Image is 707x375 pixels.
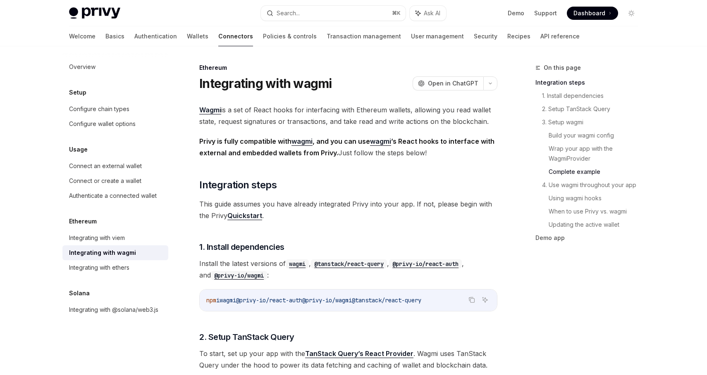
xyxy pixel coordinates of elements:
[302,297,352,304] span: @privy-io/wagmi
[69,233,125,243] div: Integrating with viem
[311,259,387,268] a: @tanstack/react-query
[535,76,645,89] a: Integration steps
[62,188,168,203] a: Authenticate a connected wallet
[199,348,497,371] span: To start, set up your app with the . Wagmi uses TanStack Query under the hood to power its data f...
[62,245,168,260] a: Integrating with wagmi
[549,192,645,205] a: Using wagmi hooks
[370,137,391,146] a: wagmi
[474,26,497,46] a: Security
[69,305,158,315] div: Integrating with @solana/web3.js
[327,26,401,46] a: Transaction management
[105,26,124,46] a: Basics
[199,104,497,127] span: is a set of React hooks for interfacing with Ethereum wallets, allowing you read wallet state, re...
[199,106,221,114] a: Wagmi
[625,7,638,20] button: Toggle dark mode
[62,230,168,245] a: Integrating with viem
[286,259,309,268] code: wagmi
[69,7,120,19] img: light logo
[69,145,88,154] h5: Usage
[311,259,387,268] code: @tanstack/react-query
[211,271,267,279] a: @privy-io/wagmi
[69,88,86,97] h5: Setup
[534,9,557,17] a: Support
[62,173,168,188] a: Connect or create a wallet
[236,297,302,304] span: @privy-io/react-auth
[549,218,645,231] a: Updating the active wallet
[69,288,90,298] h5: Solana
[199,198,497,221] span: This guide assumes you have already integrated Privy into your app. If not, please begin with the...
[199,178,277,192] span: Integration steps
[549,129,645,142] a: Build your wagmi config
[424,9,440,17] span: Ask AI
[69,119,136,129] div: Configure wallet options
[69,176,141,186] div: Connect or create a wallet
[263,26,317,46] a: Policies & controls
[69,191,157,201] div: Authenticate a connected wallet
[199,64,497,72] div: Ethereum
[480,294,490,305] button: Ask AI
[199,135,497,159] span: Just follow the steps below!
[69,216,97,226] h5: Ethereum
[286,259,309,268] a: wagmi
[69,62,96,72] div: Overview
[69,263,129,273] div: Integrating with ethers
[62,260,168,275] a: Integrating with ethers
[508,9,524,17] a: Demo
[392,10,401,17] span: ⌘ K
[542,178,645,192] a: 4. Use wagmi throughout your app
[69,248,136,258] div: Integrating with wagmi
[199,258,497,281] span: Install the latest versions of , , , and :
[216,297,220,304] span: i
[277,8,300,18] div: Search...
[542,89,645,102] a: 1. Install dependencies
[410,6,446,21] button: Ask AI
[428,79,478,88] span: Open in ChatGPT
[544,63,581,73] span: On this page
[507,26,530,46] a: Recipes
[466,294,477,305] button: Copy the contents from the code block
[69,26,96,46] a: Welcome
[62,159,168,173] a: Connect an external wallet
[261,6,406,21] button: Search...⌘K
[389,259,462,268] a: @privy-io/react-auth
[62,59,168,74] a: Overview
[199,331,294,343] span: 2. Setup TanStack Query
[220,297,236,304] span: wagmi
[69,104,129,114] div: Configure chain types
[542,116,645,129] a: 3. Setup wagmi
[413,76,483,90] button: Open in ChatGPT
[199,76,332,91] h1: Integrating with wagmi
[62,302,168,317] a: Integrating with @solana/web3.js
[567,7,618,20] a: Dashboard
[134,26,177,46] a: Authentication
[199,137,494,157] strong: Privy is fully compatible with , and you can use ’s React hooks to interface with external and em...
[542,102,645,116] a: 2. Setup TanStack Query
[305,349,413,358] a: TanStack Query’s React Provider
[206,297,216,304] span: npm
[218,26,253,46] a: Connectors
[199,241,284,253] span: 1. Install dependencies
[549,142,645,165] a: Wrap your app with the WagmiProvider
[291,137,313,146] a: wagmi
[549,205,645,218] a: When to use Privy vs. wagmi
[411,26,464,46] a: User management
[69,161,142,171] div: Connect an external wallet
[227,211,262,220] a: Quickstart
[549,165,645,178] a: Complete example
[62,102,168,116] a: Configure chain types
[535,231,645,244] a: Demo app
[187,26,208,46] a: Wallets
[540,26,580,46] a: API reference
[389,259,462,268] code: @privy-io/react-auth
[573,9,605,17] span: Dashboard
[62,116,168,131] a: Configure wallet options
[352,297,421,304] span: @tanstack/react-query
